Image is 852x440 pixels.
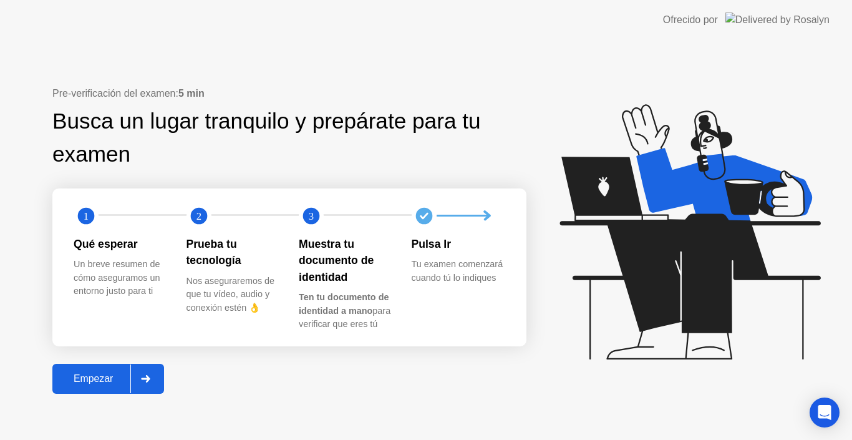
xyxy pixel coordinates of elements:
b: 5 min [178,88,205,99]
button: Empezar [52,364,164,394]
img: Delivered by Rosalyn [725,12,830,27]
div: Open Intercom Messenger [810,398,840,428]
text: 3 [309,210,314,222]
div: Pre-verificación del examen: [52,86,526,101]
div: Nos aseguraremos de que tu vídeo, audio y conexión estén 👌 [186,275,279,315]
div: Qué esperar [74,236,167,252]
div: Pulsa Ir [412,236,505,252]
text: 1 [84,210,89,222]
b: Ten tu documento de identidad a mano [299,292,389,316]
div: Busca un lugar tranquilo y prepárate para tu examen [52,105,492,171]
div: Un breve resumen de cómo aseguramos un entorno justo para ti [74,258,167,298]
text: 2 [196,210,201,222]
div: Muestra tu documento de identidad [299,236,392,285]
div: Prueba tu tecnología [186,236,279,269]
div: Tu examen comenzará cuando tú lo indiques [412,258,505,285]
div: Ofrecido por [663,12,718,27]
div: para verificar que eres tú [299,291,392,331]
div: Empezar [56,373,130,384]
